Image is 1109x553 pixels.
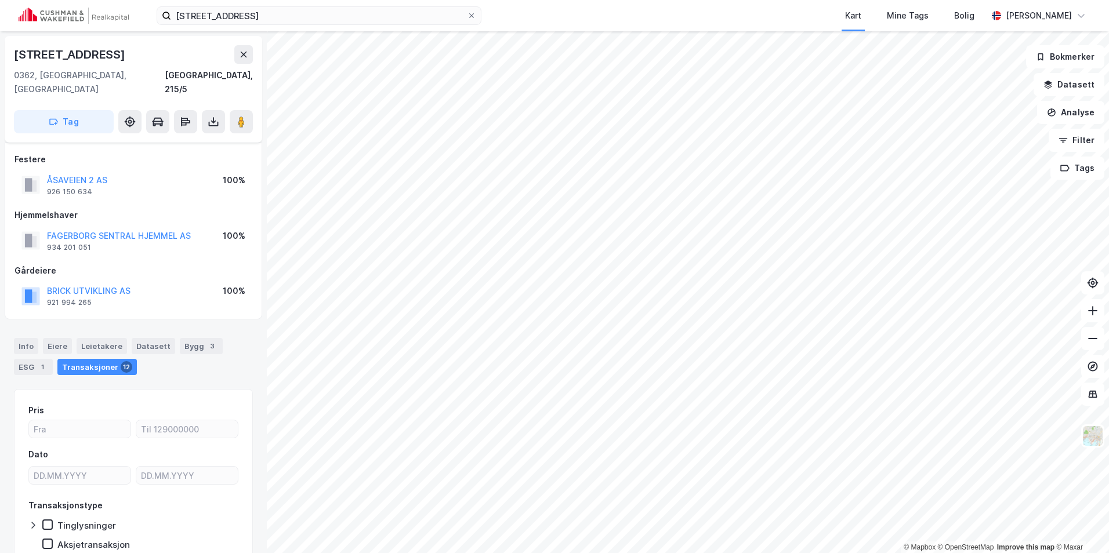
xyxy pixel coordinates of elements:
div: Bolig [954,9,974,23]
button: Tag [14,110,114,133]
button: Analyse [1037,101,1104,124]
button: Filter [1049,129,1104,152]
div: Datasett [132,338,175,354]
input: Til 129000000 [136,420,238,438]
div: Transaksjonstype [28,499,103,512]
div: 3 [206,340,218,352]
a: OpenStreetMap [938,543,994,551]
div: Leietakere [77,338,127,354]
div: 926 150 634 [47,187,92,197]
div: [GEOGRAPHIC_DATA], 215/5 [165,68,253,96]
div: 934 201 051 [47,243,91,252]
div: Kart [845,9,861,23]
div: 100% [223,173,245,187]
img: cushman-wakefield-realkapital-logo.202ea83816669bd177139c58696a8fa1.svg [19,8,129,24]
div: Mine Tags [887,9,929,23]
div: Kontrollprogram for chat [1051,497,1109,553]
a: Mapbox [904,543,936,551]
div: 0362, [GEOGRAPHIC_DATA], [GEOGRAPHIC_DATA] [14,68,165,96]
div: Tinglysninger [57,520,116,531]
iframe: Chat Widget [1051,497,1109,553]
div: [PERSON_NAME] [1006,9,1072,23]
div: 12 [121,361,132,373]
input: DD.MM.YYYY [29,467,131,484]
button: Tags [1050,157,1104,180]
div: Dato [28,448,48,461]
a: Improve this map [997,543,1054,551]
input: Søk på adresse, matrikkel, gårdeiere, leietakere eller personer [171,7,467,24]
div: Pris [28,403,44,417]
div: Transaksjoner [57,359,137,375]
button: Datasett [1034,73,1104,96]
button: Bokmerker [1026,45,1104,68]
div: 1 [37,361,48,373]
div: Info [14,338,38,354]
div: [STREET_ADDRESS] [14,45,128,64]
div: Festere [15,152,252,166]
div: Eiere [43,338,72,354]
input: Fra [29,420,131,438]
div: Hjemmelshaver [15,208,252,222]
img: Z [1082,425,1104,447]
div: ESG [14,359,53,375]
div: Aksjetransaksjon [57,539,130,550]
input: DD.MM.YYYY [136,467,238,484]
div: 100% [223,284,245,298]
div: 921 994 265 [47,298,92,307]
div: Gårdeiere [15,264,252,278]
div: 100% [223,229,245,243]
div: Bygg [180,338,223,354]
